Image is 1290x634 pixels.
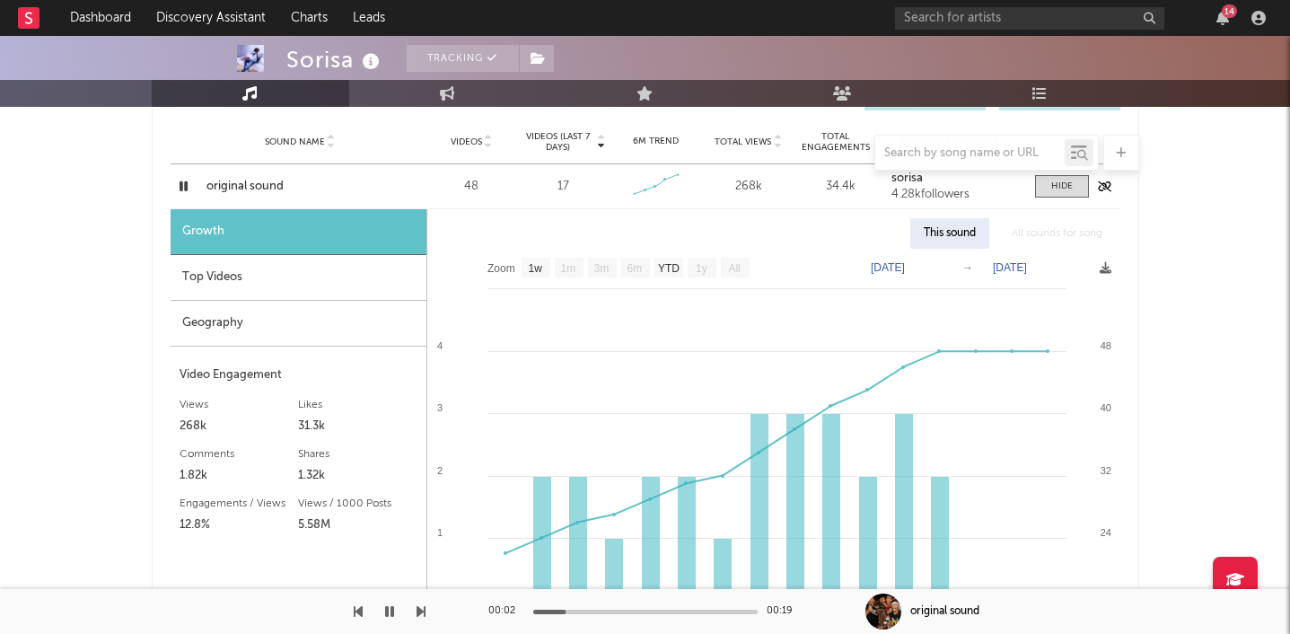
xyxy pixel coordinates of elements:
[1100,340,1110,351] text: 48
[891,189,1016,201] div: 4.28k followers
[298,515,417,536] div: 5.58M
[487,262,515,275] text: Zoom
[871,261,905,274] text: [DATE]
[593,262,609,275] text: 3m
[557,178,569,196] div: 17
[910,218,989,249] div: This sound
[696,262,707,275] text: 1y
[1100,527,1110,538] text: 24
[1216,11,1229,25] button: 14
[298,465,417,487] div: 1.32k
[180,515,299,536] div: 12.8%
[436,465,442,476] text: 2
[767,601,803,622] div: 00:19
[171,209,426,255] div: Growth
[286,45,384,75] div: Sorisa
[657,262,679,275] text: YTD
[910,603,979,620] div: original sound
[998,218,1116,249] div: All sounds for song
[993,261,1027,274] text: [DATE]
[706,178,790,196] div: 268k
[180,365,417,386] div: Video Engagement
[799,178,882,196] div: 34.4k
[298,394,417,416] div: Likes
[436,402,442,413] text: 3
[522,131,594,153] span: Videos (last 7 days)
[298,444,417,465] div: Shares
[728,262,740,275] text: All
[171,255,426,301] div: Top Videos
[180,465,299,487] div: 1.82k
[430,178,513,196] div: 48
[436,340,442,351] text: 4
[298,416,417,437] div: 31.3k
[298,493,417,515] div: Views / 1000 Posts
[180,416,299,437] div: 268k
[1222,4,1237,18] div: 14
[1100,402,1110,413] text: 40
[171,301,426,347] div: Geography
[627,262,642,275] text: 6m
[407,45,519,72] button: Tracking
[436,527,442,538] text: 1
[891,172,1016,185] a: sorisa
[180,444,299,465] div: Comments
[528,262,542,275] text: 1w
[180,493,299,515] div: Engagements / Views
[560,262,575,275] text: 1m
[488,601,524,622] div: 00:02
[1100,465,1110,476] text: 32
[895,7,1164,30] input: Search for artists
[875,146,1065,161] input: Search by song name or URL
[799,131,872,153] span: Total Engagements
[891,172,923,184] strong: sorisa
[962,261,973,274] text: →
[180,394,299,416] div: Views
[206,178,394,196] a: original sound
